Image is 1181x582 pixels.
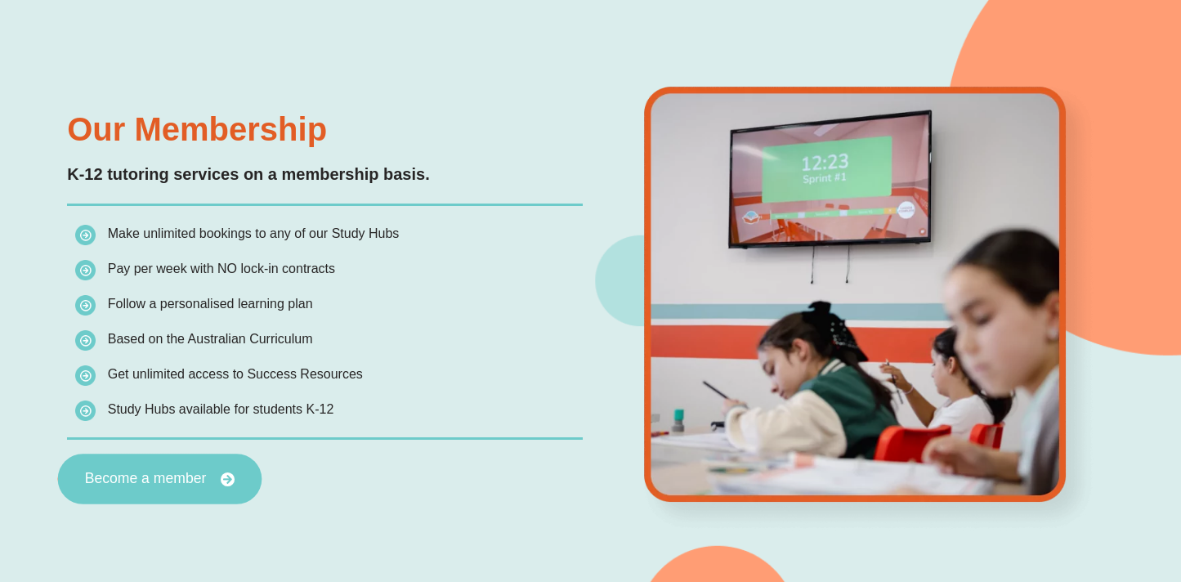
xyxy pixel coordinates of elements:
[108,226,400,240] span: Make unlimited bookings to any of our Study Hubs
[85,472,207,487] span: Become a member
[67,162,582,187] p: K-12 tutoring services on a membership basis.
[75,365,96,386] img: icon-list.png
[108,367,363,381] span: Get unlimited access to Success Resources
[901,397,1181,582] iframe: Chat Widget
[108,402,334,416] span: Study Hubs available for students K-12
[58,454,262,505] a: Become a member
[75,330,96,351] img: icon-list.png
[108,332,313,346] span: Based on the Australian Curriculum
[75,295,96,316] img: icon-list.png
[75,260,96,280] img: icon-list.png
[67,113,582,145] h3: Our Membership
[108,297,313,311] span: Follow a personalised learning plan
[75,225,96,245] img: icon-list.png
[108,262,335,275] span: Pay per week with NO lock-in contracts
[75,401,96,421] img: icon-list.png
